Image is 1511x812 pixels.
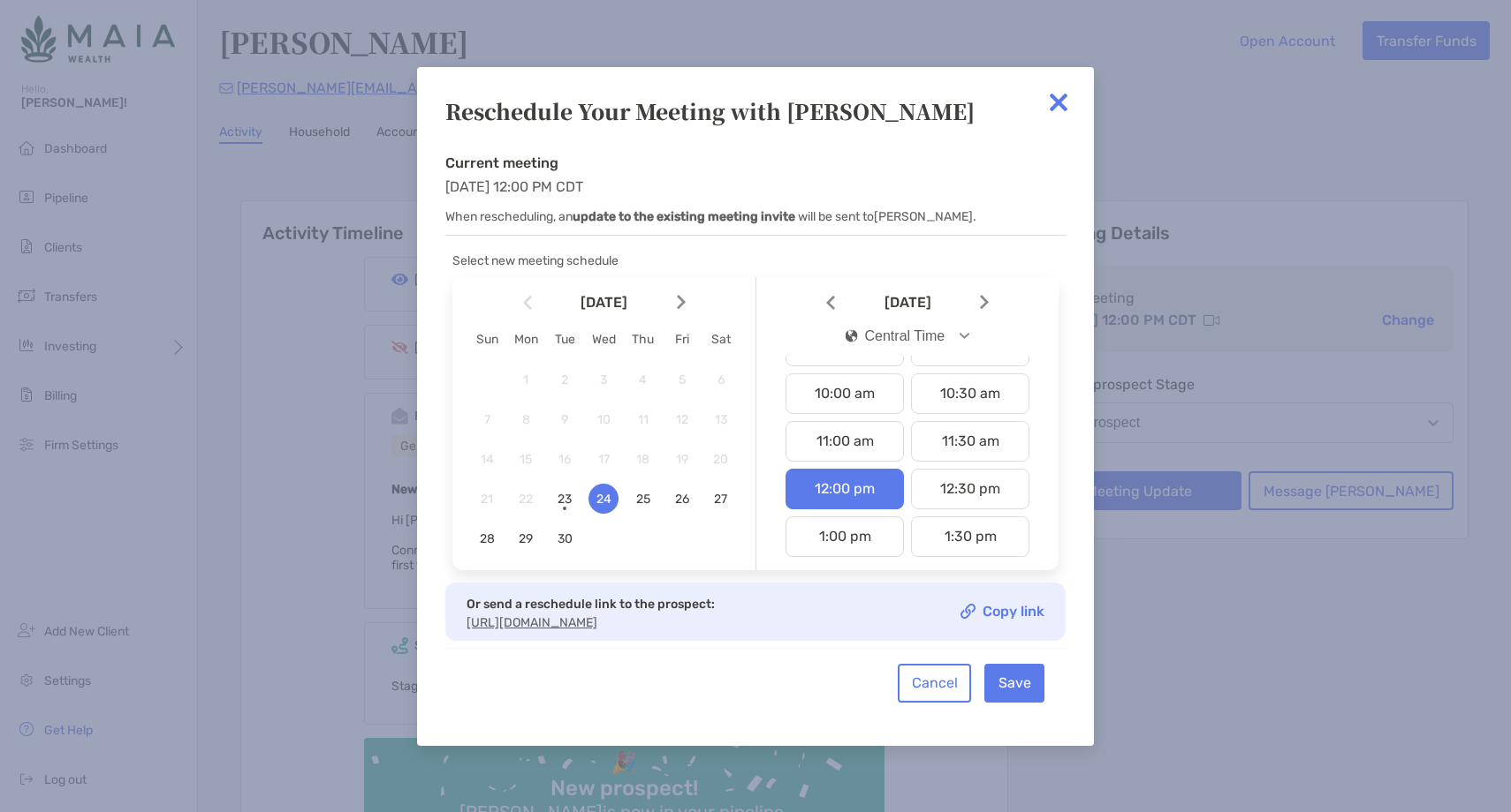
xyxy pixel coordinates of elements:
div: Central Time [846,328,945,344]
span: 24 [588,492,619,507]
div: 10:30 am [911,373,1029,414]
img: close modal icon [1041,85,1076,120]
span: 29 [511,531,541,546]
span: 27 [706,492,736,507]
span: 3 [588,372,619,387]
p: Or send a reschedule link to the prospect: [467,593,715,615]
img: Arrow icon [523,295,532,310]
span: 17 [588,452,619,467]
div: Mon [506,332,545,347]
span: 7 [472,412,502,427]
span: 15 [511,452,541,467]
span: Select new meeting schedule [452,253,619,268]
span: 25 [628,492,658,507]
button: Save [984,664,1044,703]
span: 23 [550,492,580,507]
img: Arrow icon [677,295,686,310]
div: [DATE] 12:00 PM CDT [445,154,1066,236]
span: [DATE] [535,295,673,310]
div: Sun [467,332,506,347]
p: When rescheduling, an will be sent to [PERSON_NAME] . [445,206,1066,228]
span: 13 [706,412,736,427]
span: 28 [472,531,502,546]
div: 11:00 am [786,421,904,462]
span: 5 [667,372,697,387]
span: 8 [511,412,541,427]
img: Open dropdown arrow [960,333,970,339]
span: 10 [588,412,619,427]
img: icon [846,329,858,342]
div: 11:30 am [911,421,1029,462]
span: 14 [472,452,502,467]
span: 1 [511,372,541,387]
span: 9 [550,412,580,427]
span: [DATE] [839,295,976,310]
div: Tue [545,332,584,347]
span: 11 [628,412,658,427]
div: 12:30 pm [911,469,1029,509]
img: Arrow icon [980,295,989,310]
b: update to the existing meeting invite [573,209,795,224]
span: 6 [706,372,736,387]
div: 1:30 pm [911,516,1029,557]
span: 22 [511,492,541,507]
span: 2 [550,372,580,387]
div: 10:00 am [786,373,904,414]
div: Fri [663,332,702,347]
span: 4 [628,372,658,387]
img: Copy link icon [961,604,976,619]
span: 16 [550,452,580,467]
div: Thu [624,332,663,347]
span: 19 [667,452,697,467]
span: 20 [706,452,736,467]
div: 12:00 pm [786,469,904,509]
div: Sat [702,332,740,347]
button: Cancel [898,664,971,703]
h4: Current meeting [445,154,1066,171]
div: 1:00 pm [786,516,904,557]
a: Copy link [961,604,1044,619]
span: 21 [472,492,502,507]
span: 12 [667,412,697,427]
div: Wed [584,332,623,347]
div: Reschedule Your Meeting with [PERSON_NAME] [445,95,1066,126]
span: 18 [628,452,658,467]
img: Arrow icon [826,295,835,310]
button: iconCentral Time [831,316,985,357]
span: 30 [550,531,580,546]
span: 26 [667,492,697,507]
